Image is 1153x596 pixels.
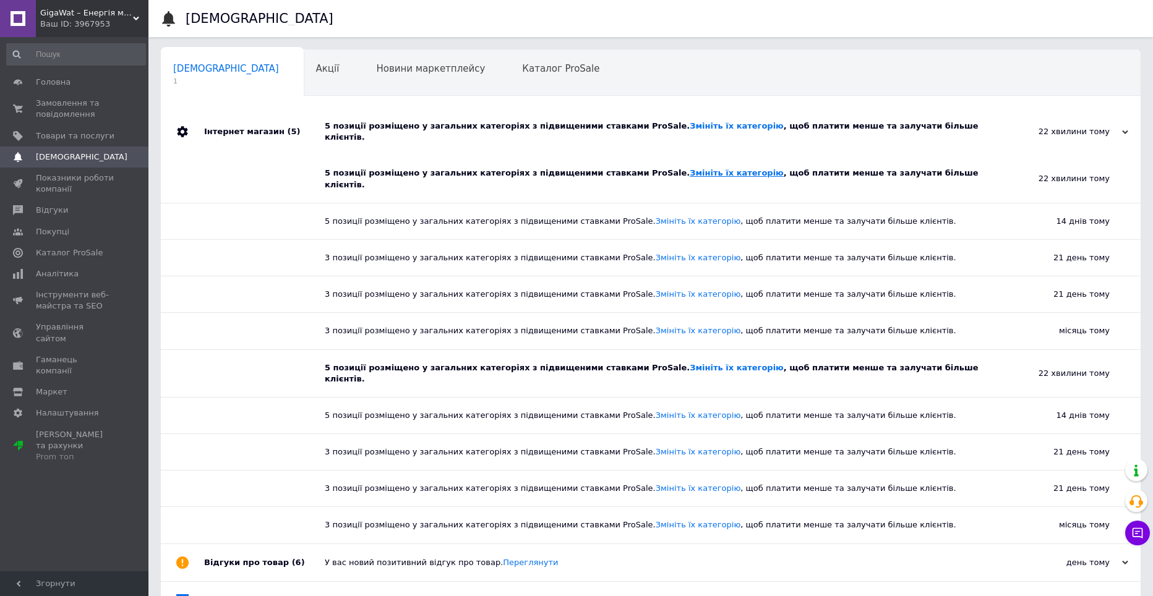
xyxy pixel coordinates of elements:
div: 3 позиції розміщено у загальних категоріях з підвищеними ставками ProSale. , щоб платити менше та... [325,446,986,458]
a: Змініть їх категорію [656,483,741,493]
div: місяць тому [986,313,1141,349]
span: Аналітика [36,268,79,279]
div: 3 позиції розміщено у загальних категоріях з підвищеними ставками ProSale. , щоб платити менше та... [325,519,986,530]
span: Замовлення та повідомлення [36,98,114,120]
a: Змініть їх категорію [656,289,741,299]
span: Головна [36,77,71,88]
a: Змініть їх категорію [690,121,783,130]
span: Інструменти веб-майстра та SEO [36,289,114,312]
span: Каталог ProSale [522,63,599,74]
a: Змініть їх категорію [656,411,741,420]
div: Ваш ID: 3967953 [40,19,148,30]
a: Змініть їх категорію [656,447,741,456]
div: 3 позиції розміщено у загальних категоріях з підвищеними ставками ProSale. , щоб платити менше та... [325,483,986,494]
div: 3 позиції розміщено у загальних категоріях з підвищеними ставками ProSale. , щоб платити менше та... [325,289,986,300]
a: Переглянути [503,558,558,567]
a: Змініть їх категорію [690,363,783,372]
span: Каталог ProSale [36,247,103,258]
a: Змініть їх категорію [656,216,741,226]
span: [PERSON_NAME] та рахунки [36,429,114,463]
span: Налаштування [36,407,99,419]
div: 14 днів тому [986,203,1141,239]
a: Змініть їх категорію [690,168,783,177]
div: 3 позиції розміщено у загальних категоріях з підвищеними ставками ProSale. , щоб платити менше та... [325,325,986,336]
div: Відгуки про товар [204,544,325,581]
div: 21 день тому [986,240,1141,276]
span: Управління сайтом [36,321,114,344]
span: Гаманець компанії [36,354,114,377]
span: Маркет [36,386,67,398]
div: 3 позиції розміщено у загальних категоріях з підвищеними ставками ProSale. , щоб платити менше та... [325,252,986,263]
span: GigaWat – Енергія майбутнього! [40,7,133,19]
span: (5) [287,127,300,136]
a: Змініть їх категорію [656,520,741,529]
span: Відгуки [36,205,68,216]
h1: [DEMOGRAPHIC_DATA] [186,11,333,26]
div: Інтернет магазин [204,108,325,155]
span: Товари та послуги [36,130,114,142]
div: 22 хвилини тому [1005,126,1128,137]
input: Пошук [6,43,146,66]
span: [DEMOGRAPHIC_DATA] [173,63,279,74]
div: 5 позиції розміщено у загальних категоріях з підвищеними ставками ProSale. , щоб платити менше та... [325,168,986,190]
div: 5 позиції розміщено у загальних категоріях з підвищеними ставками ProSale. , щоб платити менше та... [325,121,1005,143]
div: 21 день тому [986,470,1141,506]
div: 22 хвилини тому [986,350,1141,397]
span: (6) [292,558,305,567]
div: 21 день тому [986,276,1141,312]
a: Змініть їх категорію [656,326,741,335]
span: Показники роботи компанії [36,172,114,195]
span: Новини маркетплейсу [376,63,485,74]
div: 5 позиції розміщено у загальних категоріях з підвищеними ставками ProSale. , щоб платити менше та... [325,410,986,421]
button: Чат з покупцем [1125,521,1150,545]
div: 5 позиції розміщено у загальних категоріях з підвищеними ставками ProSale. , щоб платити менше та... [325,216,986,227]
span: Покупці [36,226,69,237]
div: 22 хвилини тому [986,155,1141,202]
div: день тому [1005,557,1128,568]
div: 14 днів тому [986,398,1141,433]
span: [DEMOGRAPHIC_DATA] [36,151,127,163]
div: місяць тому [986,507,1141,543]
span: Акції [316,63,340,74]
a: Змініть їх категорію [656,253,741,262]
div: 21 день тому [986,434,1141,470]
div: 5 позиції розміщено у загальних категоріях з підвищеними ставками ProSale. , щоб платити менше та... [325,362,986,385]
div: Prom топ [36,451,114,462]
div: У вас новий позитивний відгук про товар. [325,557,1005,568]
span: 1 [173,77,279,86]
